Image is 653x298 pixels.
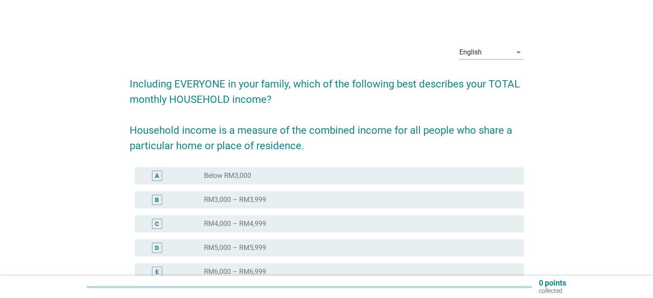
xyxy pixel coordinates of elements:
[155,220,159,229] div: C
[155,172,159,181] div: A
[539,279,566,287] p: 0 points
[204,268,266,276] label: RM6,000 – RM6,999
[513,47,524,57] i: arrow_drop_down
[130,68,524,154] h2: Including EVERYONE in your family, which of the following best describes your TOTAL monthly HOUSE...
[204,172,251,180] label: Below RM3,000
[155,268,159,277] div: E
[459,48,482,56] div: English
[539,287,566,295] p: collected
[155,244,159,253] div: D
[204,196,266,204] label: RM3,000 – RM3,999
[204,220,266,228] label: RM4,000 – RM4,999
[204,244,266,252] label: RM5,000 – RM5,999
[155,196,159,205] div: B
